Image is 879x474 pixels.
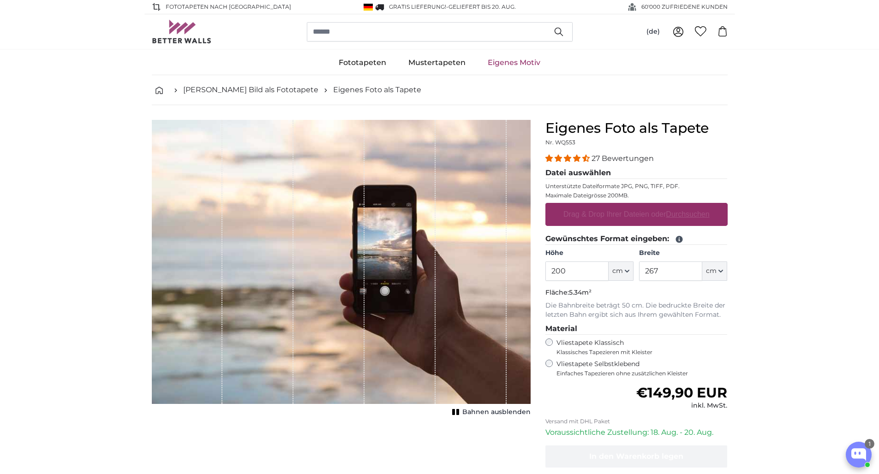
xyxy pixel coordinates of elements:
p: Unterstützte Dateiformate JPG, PNG, TIFF, PDF. [545,183,728,190]
label: Vliestapete Selbstklebend [556,360,728,377]
legend: Datei auswählen [545,167,728,179]
p: Voraussichtliche Zustellung: 18. Aug. - 20. Aug. [545,427,728,438]
span: 4.41 stars [545,154,592,163]
img: Deutschland [364,4,373,11]
a: [PERSON_NAME] Bild als Fototapete [183,84,318,95]
span: Geliefert bis 20. Aug. [448,3,516,10]
span: €149,90 EUR [636,384,727,401]
button: Open chatbox [846,442,872,468]
p: Versand mit DHL Paket [545,418,728,425]
span: Bahnen ausblenden [462,408,531,417]
button: In den Warenkorb legen [545,445,728,468]
legend: Gewünschtes Format eingeben: [545,233,728,245]
div: inkl. MwSt. [636,401,727,410]
a: Eigenes Foto als Tapete [333,84,421,95]
div: 1 of 1 [152,120,531,419]
p: Maximale Dateigrösse 200MB. [545,192,728,199]
a: Mustertapeten [397,51,477,75]
a: Fototapeten [328,51,397,75]
span: cm [706,267,717,276]
button: cm [702,261,727,281]
h1: Eigenes Foto als Tapete [545,120,728,136]
img: Betterwalls [152,20,212,43]
legend: Material [545,323,728,335]
label: Vliestapete Klassisch [556,338,720,356]
span: 5.34m² [569,288,592,296]
p: Die Bahnbreite beträgt 50 cm. Die bedruckte Breite der letzten Bahn ergibt sich aus Ihrem gewählt... [545,301,728,320]
span: In den Warenkorb legen [589,452,683,461]
span: cm [612,267,623,276]
span: - [446,3,516,10]
a: Eigenes Motiv [477,51,551,75]
span: 27 Bewertungen [592,154,654,163]
label: Breite [639,249,727,258]
span: 60'000 ZUFRIEDENE KUNDEN [641,3,728,11]
label: Höhe [545,249,634,258]
p: Fläche: [545,288,728,297]
button: Bahnen ausblenden [449,406,531,419]
button: (de) [639,24,667,40]
span: Nr. WQ553 [545,139,575,146]
button: cm [609,261,634,281]
nav: breadcrumbs [152,75,728,105]
span: Einfaches Tapezieren ohne zusätzlichen Kleister [556,370,728,377]
div: 1 [865,439,874,449]
span: Fototapeten nach [GEOGRAPHIC_DATA] [166,3,291,11]
span: GRATIS Lieferung! [389,3,446,10]
span: Klassisches Tapezieren mit Kleister [556,349,720,356]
